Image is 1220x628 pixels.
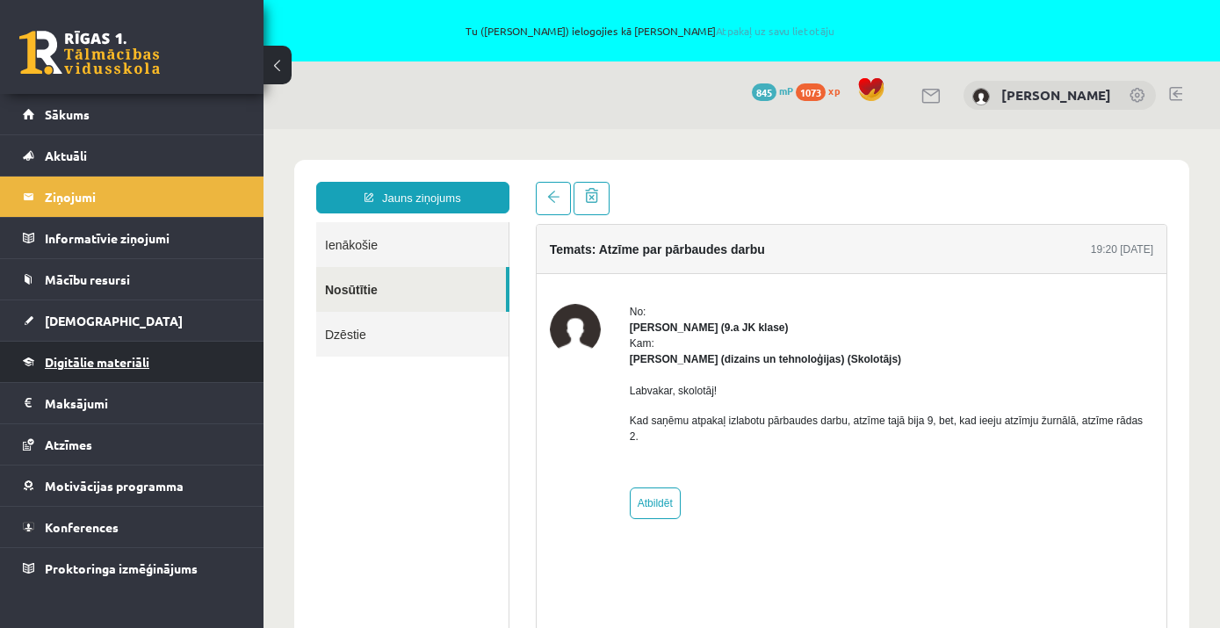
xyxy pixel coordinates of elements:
[45,271,130,287] span: Mācību resursi
[286,113,502,127] h4: Temats: Atzīme par pārbaudes darbu
[366,206,890,238] div: Kam:
[53,53,246,84] a: Jauns ziņojums
[53,183,245,227] a: Dzēstie
[45,313,183,328] span: [DEMOGRAPHIC_DATA]
[796,83,826,101] span: 1073
[366,254,890,270] p: Labvakar, skolotāj!
[45,106,90,122] span: Sākums
[53,138,242,183] a: Nosūtītie
[827,112,890,128] div: 19:20 [DATE]
[202,25,1098,36] span: Tu ([PERSON_NAME]) ielogojies kā [PERSON_NAME]
[23,94,242,134] a: Sākums
[366,224,638,236] strong: [PERSON_NAME] (dizains un tehnoloģijas) (Skolotājs)
[45,519,119,535] span: Konferences
[366,175,890,191] div: No:
[45,560,198,576] span: Proktoringa izmēģinājums
[23,466,242,506] a: Motivācijas programma
[972,88,990,105] img: Markuss Jahovičs
[19,31,160,75] a: Rīgas 1. Tālmācības vidusskola
[752,83,793,97] a: 845 mP
[286,175,337,226] img: Markuss Jahovičs
[45,177,242,217] legend: Ziņojumi
[23,424,242,465] a: Atzīmes
[752,83,776,101] span: 845
[779,83,793,97] span: mP
[23,218,242,258] a: Informatīvie ziņojumi
[366,284,890,315] p: Kad saņēmu atpakaļ izlabotu pārbaudes darbu, atzīme tajā bija 9, bet, kad ieeju atzīmju žurnālā, ...
[23,548,242,588] a: Proktoringa izmēģinājums
[45,383,242,423] legend: Maksājumi
[23,177,242,217] a: Ziņojumi
[23,135,242,176] a: Aktuāli
[45,437,92,452] span: Atzīmes
[1001,86,1111,104] a: [PERSON_NAME]
[23,342,242,382] a: Digitālie materiāli
[796,83,848,97] a: 1073 xp
[23,507,242,547] a: Konferences
[716,24,834,38] a: Atpakaļ uz savu lietotāju
[23,259,242,300] a: Mācību resursi
[23,383,242,423] a: Maksājumi
[45,218,242,258] legend: Informatīvie ziņojumi
[23,300,242,341] a: [DEMOGRAPHIC_DATA]
[45,148,87,163] span: Aktuāli
[45,354,149,370] span: Digitālie materiāli
[45,478,184,494] span: Motivācijas programma
[366,192,525,205] strong: [PERSON_NAME] (9.a JK klase)
[366,358,417,390] a: Atbildēt
[828,83,840,97] span: xp
[53,93,245,138] a: Ienākošie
